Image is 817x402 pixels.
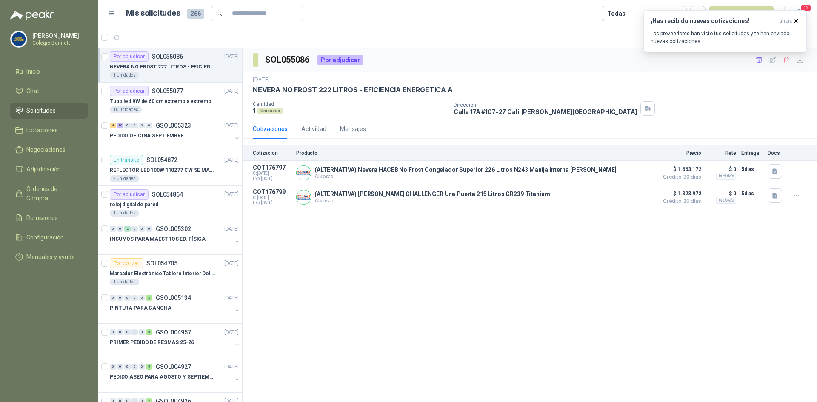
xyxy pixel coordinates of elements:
[126,7,180,20] h1: Mis solicitudes
[224,122,239,130] p: [DATE]
[146,260,177,266] p: SOL054705
[110,106,142,113] div: 10 Unidades
[139,123,145,128] div: 0
[110,51,149,62] div: Por adjudicar
[253,86,453,94] p: NEVERA NO FROST 222 LITROS - EFICIENCIA ENERGETICA A
[131,329,138,335] div: 0
[10,63,88,80] a: Inicio
[187,9,204,19] span: 266
[110,258,143,268] div: Por cotizar
[10,161,88,177] a: Adjudicación
[26,184,80,203] span: Órdenes de Compra
[314,197,550,204] p: Alkosto
[10,83,88,99] a: Chat
[716,197,736,204] div: Incluido
[314,166,617,173] p: (ALTERNATIVA) Nevera HACEB No Frost Congelador Superior 226 Litros N243 Manija Interna [PERSON_NAME]
[10,210,88,226] a: Remisiones
[317,55,363,65] div: Por adjudicar
[10,103,88,119] a: Solicitudes
[741,150,763,156] p: Entrega
[156,226,191,232] p: GSOL005302
[297,190,311,204] img: Company Logo
[607,9,625,18] div: Todas
[253,200,291,205] span: Exp: [DATE]
[314,173,617,180] p: Alkosto
[32,33,86,39] p: [PERSON_NAME]
[110,224,240,251] a: 0 0 2 0 0 0 GSOL005302[DATE] INSUMOS PARA MAESTROS ED. FÍSICA
[110,132,184,140] p: PEDIDO OFICINA SEPTIEMBRE
[253,188,291,195] p: COT176799
[26,106,56,115] span: Solicitudes
[110,175,139,182] div: 2 Unidades
[139,364,145,370] div: 0
[131,226,138,232] div: 0
[110,210,139,217] div: 1 Unidades
[146,157,177,163] p: SOL054872
[117,295,123,301] div: 0
[26,213,58,222] span: Remisiones
[297,166,311,180] img: Company Logo
[110,327,240,354] a: 0 0 0 0 0 3 GSOL004957[DATE] PRIMER PEDIDO DE RESMAS 25-26
[139,295,145,301] div: 0
[253,171,291,176] span: C: [DATE]
[110,235,206,243] p: INSUMOS PARA MAESTROS ED. FÍSICA
[265,53,311,66] h3: SOL055086
[26,252,75,262] span: Manuales y ayuda
[253,195,291,200] span: C: [DATE]
[98,186,242,220] a: Por adjudicarSOL054864[DATE] reloj digital de pared1 Unidades
[253,176,291,181] span: Exp: [DATE]
[26,233,64,242] span: Configuración
[224,87,239,95] p: [DATE]
[253,76,270,84] p: [DATE]
[131,295,138,301] div: 0
[110,279,139,285] div: 1 Unidades
[110,97,211,105] p: Tubo led 9W de 60 cm extremo a extremo
[124,329,131,335] div: 0
[131,364,138,370] div: 0
[124,226,131,232] div: 2
[117,123,123,128] div: 10
[216,10,222,16] span: search
[26,165,61,174] span: Adjudicación
[10,142,88,158] a: Negociaciones
[110,189,149,200] div: Por adjudicar
[26,145,66,154] span: Negociaciones
[146,226,152,232] div: 0
[98,255,242,289] a: Por cotizarSOL054705[DATE] Marcador Electrónico Tablero Interior Del Día Del Juego Para Luchar, E...
[253,101,447,107] p: Cantidad
[156,123,191,128] p: GSOL005323
[659,164,701,174] span: $ 1.663.172
[139,329,145,335] div: 0
[314,191,550,197] p: (ALTERNATIVA) [PERSON_NAME] CHALLENGER Una Puerta 215 Litros CR239 Titanium
[146,295,152,301] div: 3
[117,329,123,335] div: 0
[454,102,637,108] p: Dirección
[253,107,255,114] p: 1
[124,123,131,128] div: 0
[156,329,191,335] p: GSOL004957
[32,40,86,46] p: Colegio Bennett
[26,125,58,135] span: Licitaciones
[110,295,116,301] div: 0
[110,304,171,312] p: PINTURA PARA CANCHA
[10,10,54,20] img: Logo peakr
[110,373,216,381] p: PEDIDO ASEO PARA AGOSTO Y SEPTIEMBRE 2
[110,362,240,389] a: 0 0 0 0 0 5 GSOL004927[DATE] PEDIDO ASEO PARA AGOSTO Y SEPTIEMBRE 2
[124,364,131,370] div: 0
[110,293,240,320] a: 0 0 0 0 0 3 GSOL005134[DATE] PINTURA PARA CANCHA
[741,188,763,199] p: 5 días
[110,226,116,232] div: 0
[110,63,216,71] p: NEVERA NO FROST 222 LITROS - EFICIENCIA ENERGETICA A
[110,72,139,79] div: 1 Unidades
[146,329,152,335] div: 3
[110,201,158,209] p: reloj digital de pared
[651,30,800,45] p: Los proveedores han visto tus solicitudes y te han enviado nuevas cotizaciones.
[224,363,239,371] p: [DATE]
[706,150,736,156] p: Flete
[26,86,39,96] span: Chat
[301,124,326,134] div: Actividad
[110,86,149,96] div: Por adjudicar
[110,270,216,278] p: Marcador Electrónico Tablero Interior Del Día Del Juego Para Luchar, El Baloncesto O El Voleibol
[768,150,785,156] p: Docs
[110,339,194,347] p: PRIMER PEDIDO DE RESMAS 25-26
